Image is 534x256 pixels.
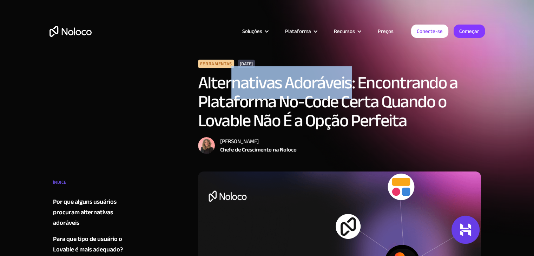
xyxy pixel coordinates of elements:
[325,27,369,36] div: Recursos
[334,26,355,36] font: Recursos
[369,27,402,36] a: Preços
[411,25,448,38] a: Conecte-se
[220,136,259,147] font: [PERSON_NAME]
[276,27,325,36] div: Plataforma
[53,197,138,228] a: Por que alguns usuários procuram alternativas adoráveis
[285,26,311,36] font: Plataforma
[459,26,479,36] font: Começar
[242,26,262,36] font: Soluções
[53,196,117,229] font: Por que alguns usuários procuram alternativas adoráveis
[53,178,67,187] font: ÍNDICE
[198,66,458,137] font: Alternativas Adoráveis: Encontrando a Plataforma No-Code Certa Quando o Lovable Não É a Opção Per...
[233,27,276,36] div: Soluções
[454,25,485,38] a: Começar
[50,26,92,37] a: lar
[220,144,297,155] font: Chefe de Crescimento na Noloco
[417,26,443,36] font: Conecte-se
[53,233,123,255] font: Para que tipo de usuário o Lovable é mais adequado?
[378,26,394,36] font: Preços
[53,234,138,255] a: Para que tipo de usuário o Lovable é mais adequado?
